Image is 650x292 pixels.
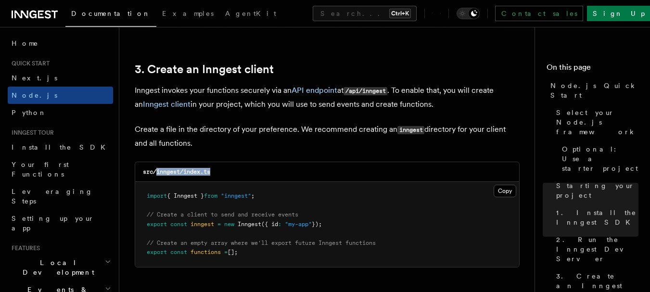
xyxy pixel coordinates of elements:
p: Inngest invokes your functions securely via an at . To enable that, you will create an in your pr... [135,84,520,111]
a: Documentation [65,3,156,27]
span: Starting your project [556,181,638,200]
a: Next.js [8,69,113,87]
span: Features [8,244,40,252]
span: 1. Install the Inngest SDK [556,208,638,227]
span: = [224,249,228,255]
span: new [224,221,234,228]
span: = [217,221,221,228]
a: Python [8,104,113,121]
span: []; [228,249,238,255]
a: Node.js [8,87,113,104]
span: }); [312,221,322,228]
a: Your first Functions [8,156,113,183]
span: : [278,221,281,228]
p: Create a file in the directory of your preference. We recommend creating an directory for your cl... [135,123,520,150]
kbd: Ctrl+K [389,9,411,18]
a: Select your Node.js framework [552,104,638,140]
a: API endpoint [292,86,337,95]
span: Quick start [8,60,50,67]
button: Local Development [8,254,113,281]
span: const [170,249,187,255]
a: Leveraging Steps [8,183,113,210]
a: Optional: Use a starter project [558,140,638,177]
span: const [170,221,187,228]
span: AgentKit [225,10,276,17]
span: Python [12,109,47,116]
span: Local Development [8,258,105,277]
span: Install the SDK [12,143,111,151]
a: Contact sales [495,6,583,21]
button: Search...Ctrl+K [313,6,417,21]
span: Inngest tour [8,129,54,137]
code: src/inngest/index.ts [143,168,210,175]
span: functions [191,249,221,255]
span: "my-app" [285,221,312,228]
button: Toggle dark mode [457,8,480,19]
span: Inngest [238,221,261,228]
h4: On this page [547,62,638,77]
span: from [204,192,217,199]
a: Starting your project [552,177,638,204]
a: 2. Run the Inngest Dev Server [552,231,638,267]
code: inngest [397,126,424,134]
a: Setting up your app [8,210,113,237]
span: Documentation [71,10,151,17]
span: import [147,192,167,199]
span: Optional: Use a starter project [562,144,638,173]
a: Install the SDK [8,139,113,156]
span: Setting up your app [12,215,94,232]
span: Node.js Quick Start [550,81,638,100]
span: { Inngest } [167,192,204,199]
span: Your first Functions [12,161,69,178]
a: Home [8,35,113,52]
span: Leveraging Steps [12,188,93,205]
span: Node.js [12,91,57,99]
a: Node.js Quick Start [547,77,638,104]
button: Copy [494,185,516,197]
span: // Create a client to send and receive events [147,211,298,218]
span: Home [12,38,38,48]
a: Examples [156,3,219,26]
span: "inngest" [221,192,251,199]
span: // Create an empty array where we'll export future Inngest functions [147,240,376,246]
a: Inngest client [143,100,191,109]
span: export [147,249,167,255]
code: /api/inngest [344,87,387,95]
span: ; [251,192,255,199]
span: Examples [162,10,214,17]
a: AgentKit [219,3,282,26]
span: 2. Run the Inngest Dev Server [556,235,638,264]
span: ({ id [261,221,278,228]
span: Next.js [12,74,57,82]
span: inngest [191,221,214,228]
a: 3. Create an Inngest client [135,63,274,76]
a: 1. Install the Inngest SDK [552,204,638,231]
span: export [147,221,167,228]
span: Select your Node.js framework [556,108,638,137]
